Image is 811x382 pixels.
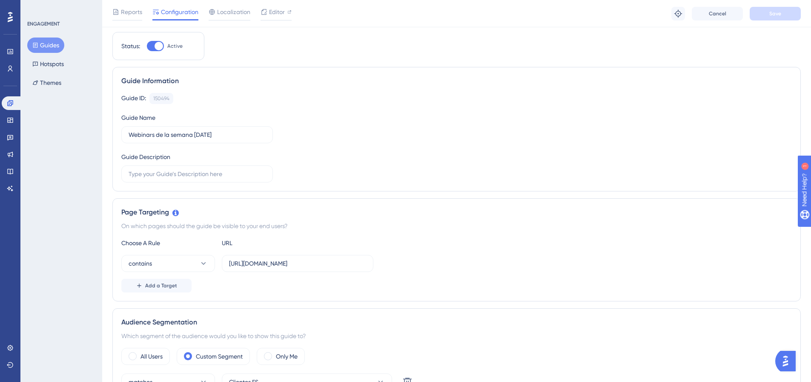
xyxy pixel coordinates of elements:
[121,76,792,86] div: Guide Information
[121,207,792,217] div: Page Targeting
[121,238,215,248] div: Choose A Rule
[222,238,315,248] div: URL
[121,113,155,123] div: Guide Name
[121,317,792,327] div: Audience Segmentation
[27,75,66,90] button: Themes
[153,95,169,102] div: 150494
[217,7,250,17] span: Localization
[709,10,726,17] span: Cancel
[121,93,146,104] div: Guide ID:
[121,41,140,51] div: Status:
[27,20,60,27] div: ENGAGEMENT
[775,348,801,374] iframe: UserGuiding AI Assistant Launcher
[167,43,183,49] span: Active
[121,152,170,162] div: Guide Description
[121,7,142,17] span: Reports
[276,351,298,362] label: Only Me
[692,7,743,20] button: Cancel
[27,38,64,53] button: Guides
[121,279,192,292] button: Add a Target
[129,169,266,179] input: Type your Guide’s Description here
[121,255,215,272] button: contains
[27,56,69,72] button: Hotspots
[140,351,163,362] label: All Users
[121,221,792,231] div: On which pages should the guide be visible to your end users?
[129,130,266,139] input: Type your Guide’s Name here
[750,7,801,20] button: Save
[161,7,198,17] span: Configuration
[196,351,243,362] label: Custom Segment
[121,331,792,341] div: Which segment of the audience would you like to show this guide to?
[769,10,781,17] span: Save
[229,259,366,268] input: yourwebsite.com/path
[269,7,285,17] span: Editor
[59,4,62,11] div: 1
[129,258,152,269] span: contains
[145,282,177,289] span: Add a Target
[20,2,53,12] span: Need Help?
